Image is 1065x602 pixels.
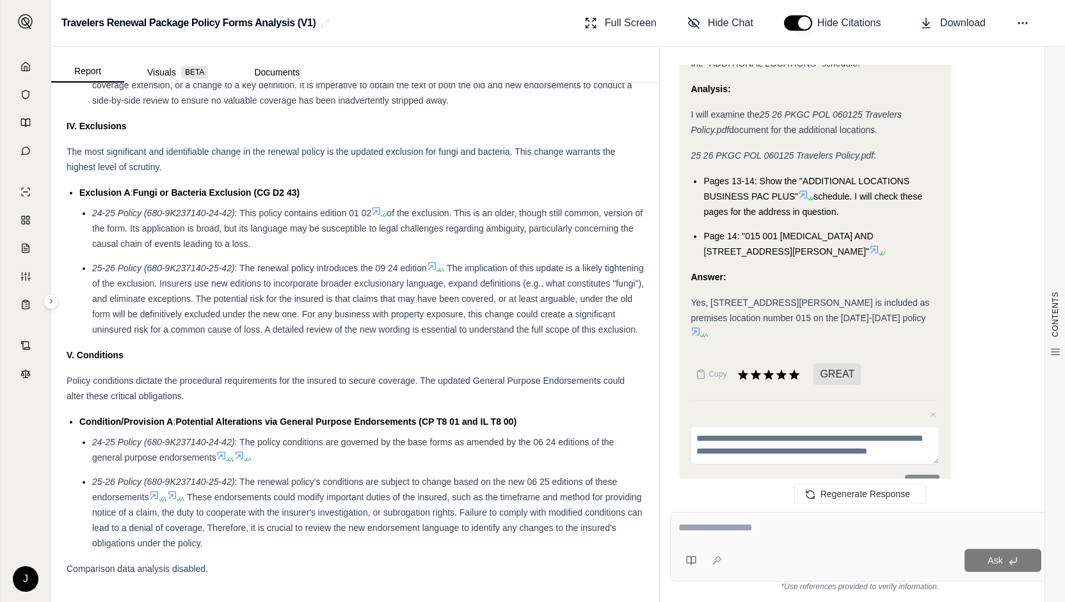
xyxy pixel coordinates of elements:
[67,350,124,360] strong: V. Conditions
[708,15,753,31] span: Hide Chat
[703,176,909,202] span: Pages 13-14: Show the "ADDITIONAL LOCATIONS BUSINESS PAC PLUS"
[8,264,43,289] a: Custom Report
[18,14,33,29] img: Expand sidebar
[1050,292,1061,337] span: CONTENTS
[92,437,235,447] span: 24-25 Policy (680-9K237140-24-42)
[173,416,175,427] span: :
[235,208,372,218] span: : This policy contains edition 01 02
[133,187,300,198] span: Fungi or Bacteria Exclusion (CG D2 43)
[92,208,235,218] span: 24-25 Policy (680-9K237140-24-42)
[691,361,732,387] button: Copy
[915,10,991,36] button: Download
[67,147,615,172] span: The most significant and identifiable change in the renewal policy is the updated exclusion for f...
[691,150,874,161] em: 25 26 PKGC POL 060125 Travelers Policy.pdf
[131,187,133,198] span: :
[8,54,43,79] a: Home
[8,138,43,164] a: Chat
[729,125,877,135] span: document for the additional locations.
[92,263,644,335] span: . The implication of this update is a likely tightening of the exclusion. Insurers use new editio...
[703,191,922,217] span: schedule. I will check these pages for the address in question.
[181,66,208,79] span: BETA
[8,235,43,261] a: Claim Coverage
[940,15,986,31] span: Download
[691,109,759,120] span: I will examine the
[8,82,43,107] a: Documents Vault
[79,187,131,198] span: Exclusion A
[61,12,316,35] h2: Travelers Renewal Package Policy Forms Analysis (V1)
[682,10,758,36] button: Hide Chat
[8,110,43,136] a: Prompt Library
[92,49,635,106] span: ). Since these endorsements can alter virtually any part of the policy, it is impossible to know ...
[44,294,59,309] button: Expand sidebar
[92,477,235,487] span: 25-26 Policy (680-9K237140-25-42)
[92,492,642,548] span: . These endorsements could modify important duties of the insured, such as the timeframe and meth...
[92,437,614,463] span: : The policy conditions are governed by the base forms as amended by the 06 24 editions of the ge...
[235,263,427,273] span: : The renewal policy introduces the 09 24 edition
[175,416,516,427] span: Potential Alterations via General Purpose Endorsements (CP T8 01 and IL T8 00)
[813,363,861,385] span: GREAT
[231,62,323,83] button: Documents
[821,489,910,499] span: Regenerate Response
[965,549,1041,572] button: Ask
[691,297,929,323] span: Yes, [STREET_ADDRESS][PERSON_NAME] is included as premises location number 015 on the [DATE]-[DAT...
[67,121,127,131] strong: IV. Exclusions
[51,61,124,83] button: Report
[605,15,657,31] span: Full Screen
[13,9,38,35] button: Expand sidebar
[92,208,643,249] span: of the exclusion. This is an older, though still common, version of the form. Its application is ...
[874,150,876,161] span: :
[8,361,43,386] a: Legal Search Engine
[579,10,662,36] button: Full Screen
[67,564,208,574] span: Comparison data analysis disabled.
[670,582,1050,592] div: *Use references provided to verify information.
[703,231,873,257] span: Page 14: "015 001 [MEDICAL_DATA] AND [STREET_ADDRESS][PERSON_NAME]"
[817,15,889,31] span: Hide Citations
[691,109,901,135] em: 25 26 PKGC POL 060125 Travelers Policy.pdf
[866,475,900,493] button: Cancel
[79,416,173,427] span: Condition/Provision A
[92,477,617,502] span: : The renewal policy's conditions are subject to change based on the new 06 25 editions of these ...
[709,369,726,379] span: Copy
[706,328,709,338] span: .
[164,492,167,502] span: ,
[92,263,235,273] span: 25-26 Policy (680-9K237140-25-42)
[8,179,43,205] a: Single Policy
[794,484,926,504] button: Regenerate Response
[8,292,43,317] a: Coverage Table
[691,43,937,68] span: document and look for the "ADDITIONAL LOCATIONS" schedule.
[250,452,252,463] span: .
[691,84,730,94] strong: Analysis:
[8,333,43,358] a: Contract Analysis
[67,376,625,401] span: Policy conditions dictate the procedural requirements for the insured to secure coverage. The upd...
[232,452,234,463] span: ,
[691,272,726,282] strong: Answer:
[13,566,38,592] div: J
[124,62,231,83] button: Visuals
[8,207,43,233] a: Policy Comparisons
[988,555,1002,566] span: Ask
